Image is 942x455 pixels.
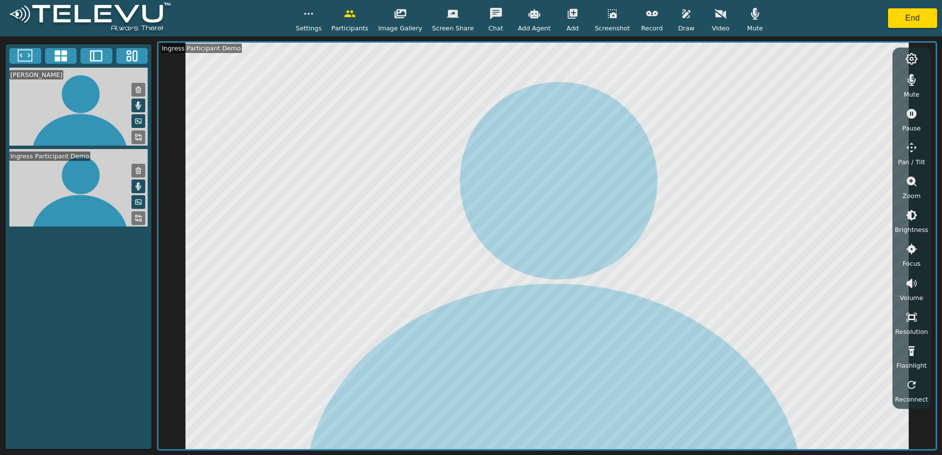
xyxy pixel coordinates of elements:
[45,48,77,64] button: 4x4
[131,83,145,97] button: Remove Feed
[332,24,368,33] span: Participants
[518,24,551,33] span: Add Agent
[903,259,921,268] span: Focus
[131,164,145,177] button: Remove Feed
[902,124,921,133] span: Pause
[131,130,145,144] button: Replace Feed
[895,327,928,336] span: Resolution
[900,293,923,303] span: Volume
[898,157,925,167] span: Pan / Tilt
[641,24,663,33] span: Record
[296,24,322,33] span: Settings
[895,225,928,234] span: Brightness
[131,195,145,209] button: Picture in Picture
[712,24,730,33] span: Video
[895,395,928,404] span: Reconnect
[902,191,920,201] span: Zoom
[378,24,422,33] span: Image Gallery
[131,114,145,128] button: Picture in Picture
[432,24,474,33] span: Screen Share
[888,8,937,28] button: End
[80,48,112,64] button: Two Window Medium
[161,44,242,53] div: Ingress Participant Demo
[896,361,927,370] span: Flashlight
[131,99,145,112] button: Mute
[678,24,694,33] span: Draw
[9,70,63,79] div: [PERSON_NAME]
[747,24,763,33] span: Mute
[904,90,919,99] span: Mute
[595,24,630,33] span: Screenshot
[131,179,145,193] button: Mute
[131,211,145,225] button: Replace Feed
[9,48,41,64] button: Fullscreen
[116,48,148,64] button: Three Window Medium
[567,24,579,33] span: Add
[489,24,503,33] span: Chat
[9,152,90,161] div: Ingress Participant Demo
